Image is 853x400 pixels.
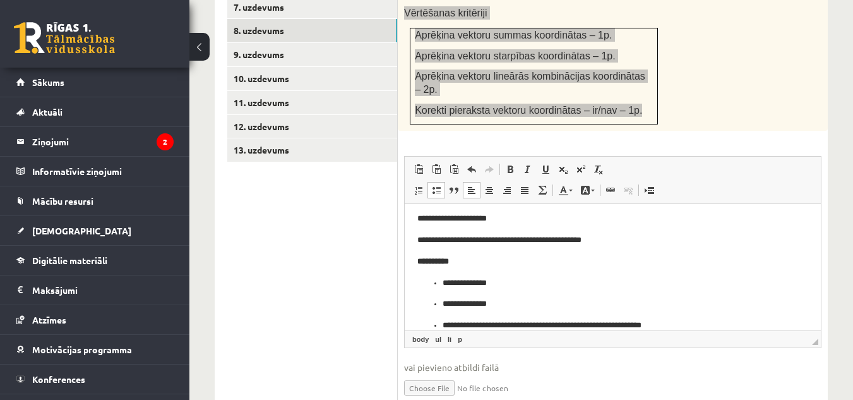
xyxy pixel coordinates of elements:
a: 8. uzdevums [227,19,397,42]
span: Konferences [32,373,85,385]
a: Цвет текста [554,182,576,198]
span: Mācību resursi [32,195,93,207]
a: Вставить разрыв страницы для печати [640,182,658,198]
span: Sākums [32,76,64,88]
a: 11. uzdevums [227,91,397,114]
a: Konferences [16,365,174,394]
a: Повторить (Ctrl+Y) [480,161,498,178]
a: Вставить / удалить маркированный список [427,182,445,198]
a: Убрать форматирование [590,161,607,178]
a: Полужирный (Ctrl+B) [501,161,519,178]
a: [DEMOGRAPHIC_DATA] [16,216,174,245]
a: Вставить только текст (Ctrl+Shift+V) [427,161,445,178]
legend: Maksājumi [32,276,174,305]
span: Aprēķina vektoru starpības koordinātas – 1p. [415,51,616,61]
span: Korekti pieraksta vektoru koordinātas – ir/nav – 1p. [415,105,642,116]
a: Элемент body [410,334,431,345]
span: [DEMOGRAPHIC_DATA] [32,225,131,236]
a: Sākums [16,68,174,97]
a: Motivācijas programma [16,335,174,364]
span: Aprēķina vektoru lineārās kombinācijas koordinātas – 2p. [415,71,645,95]
a: Курсив (Ctrl+I) [519,161,537,178]
a: Убрать ссылку [619,182,637,198]
iframe: Визуальный текстовый редактор, wiswyg-editor-user-answer-47433797867300 [405,204,821,330]
a: Надстрочный индекс [572,161,590,178]
a: 13. uzdevums [227,138,397,162]
a: Подчеркнутый (Ctrl+U) [537,161,554,178]
a: Элемент li [445,334,454,345]
a: Rīgas 1. Tālmācības vidusskola [14,22,115,54]
a: Вставить/Редактировать ссылку (Ctrl+K) [602,182,619,198]
a: Подстрочный индекс [554,161,572,178]
a: Aktuāli [16,97,174,126]
a: Элемент p [455,334,465,345]
legend: Ziņojumi [32,127,174,156]
a: Вставить / удалить нумерованный список [410,182,427,198]
span: Перетащите для изменения размера [812,339,818,345]
legend: Informatīvie ziņojumi [32,157,174,186]
a: Maksājumi [16,276,174,305]
a: Элемент ul [432,334,444,345]
a: Вставить из Word [445,161,463,178]
a: По центру [480,182,498,198]
a: Цвет фона [576,182,599,198]
span: Aktuāli [32,106,63,118]
a: Отменить (Ctrl+Z) [463,161,480,178]
a: Mācību resursi [16,186,174,215]
a: Informatīvie ziņojumi [16,157,174,186]
span: Vērtēšanas kritēriji [404,8,487,18]
a: Цитата [445,182,463,198]
a: Digitālie materiāli [16,246,174,275]
a: По правому краю [498,182,516,198]
a: 12. uzdevums [227,115,397,138]
a: Atzīmes [16,305,174,334]
a: Математика [534,182,551,198]
span: Aprēķina vektoru summas koordinātas – 1p. [415,30,612,40]
span: vai pievieno atbildi failā [404,361,821,374]
span: Digitālie materiāli [32,255,107,266]
a: По левому краю [463,182,480,198]
a: По ширине [516,182,534,198]
i: 2 [157,133,174,150]
a: 10. uzdevums [227,67,397,90]
a: Вставить (Ctrl+V) [410,161,427,178]
a: 9. uzdevums [227,43,397,66]
span: Motivācijas programma [32,344,132,355]
span: Atzīmes [32,314,66,325]
a: Ziņojumi2 [16,127,174,156]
